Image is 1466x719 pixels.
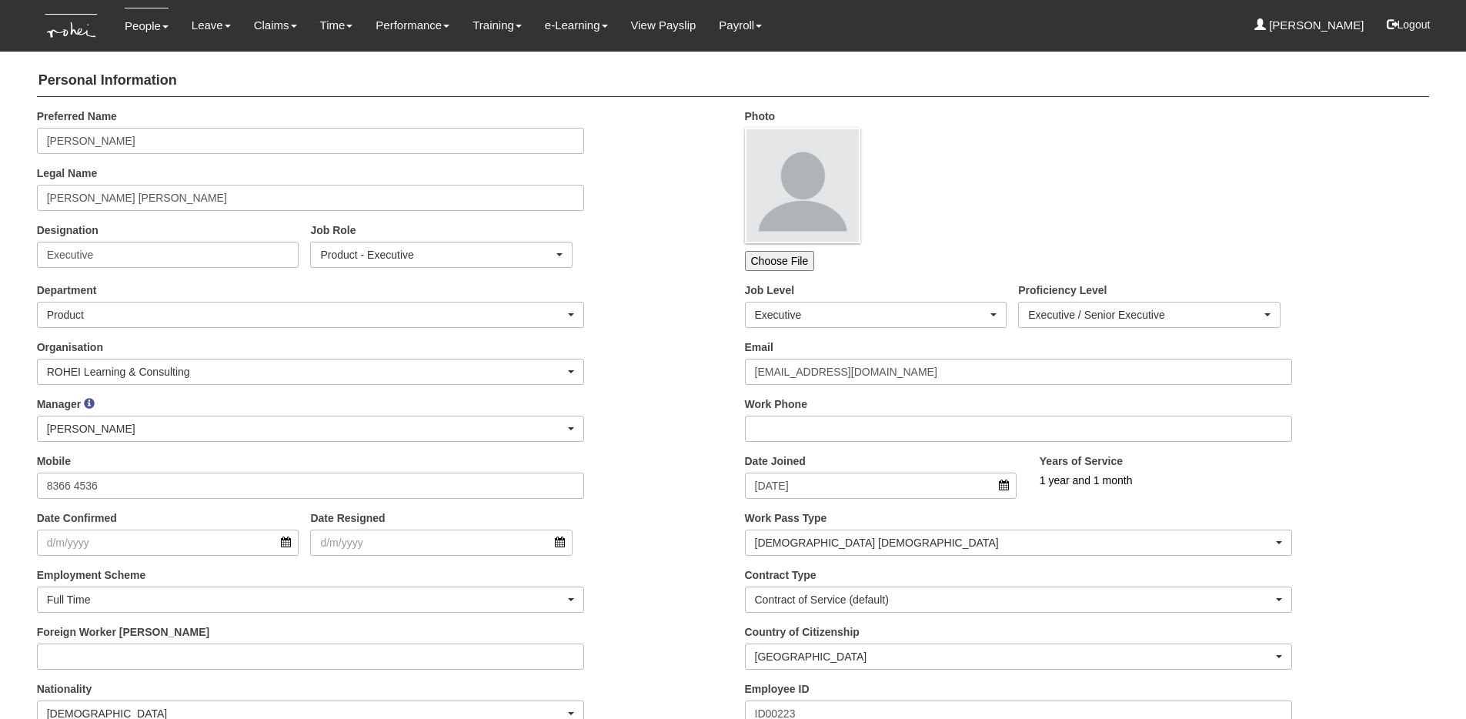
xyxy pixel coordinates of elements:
[37,510,117,526] label: Date Confirmed
[310,242,573,268] button: Product - Executive
[719,8,762,43] a: Payroll
[745,567,816,583] label: Contract Type
[745,530,1293,556] button: [DEMOGRAPHIC_DATA] [DEMOGRAPHIC_DATA]
[47,421,566,436] div: [PERSON_NAME]
[37,587,585,613] button: Full Time
[1376,6,1441,43] button: Logout
[473,8,522,43] a: Training
[192,8,231,43] a: Leave
[37,302,585,328] button: Product
[1040,473,1371,488] div: 1 year and 1 month
[745,128,860,243] img: profile.png
[745,624,860,640] label: Country of Citizenship
[125,8,169,44] a: People
[37,359,585,385] button: ROHEI Learning & Consulting
[1018,283,1107,298] label: Proficiency Level
[1254,8,1364,43] a: [PERSON_NAME]
[745,283,795,298] label: Job Level
[745,109,776,124] label: Photo
[310,530,573,556] input: d/m/yyyy
[755,649,1274,664] div: [GEOGRAPHIC_DATA]
[47,364,566,380] div: ROHEI Learning & Consulting
[37,567,146,583] label: Employment Scheme
[745,453,806,469] label: Date Joined
[745,473,1017,499] input: d/m/yyyy
[37,624,210,640] label: Foreign Worker [PERSON_NAME]
[37,530,299,556] input: d/m/yyyy
[47,592,566,607] div: Full Time
[1028,307,1261,323] div: Executive / Senior Executive
[745,587,1293,613] button: Contract of Service (default)
[37,65,1430,97] h4: Personal Information
[37,396,82,412] label: Manager
[745,644,1293,670] button: [GEOGRAPHIC_DATA]
[745,339,773,355] label: Email
[745,251,815,271] input: Choose File
[1018,302,1281,328] button: Executive / Senior Executive
[37,339,103,355] label: Organisation
[755,535,1274,550] div: [DEMOGRAPHIC_DATA] [DEMOGRAPHIC_DATA]
[37,681,92,697] label: Nationality
[320,8,353,43] a: Time
[745,681,810,697] label: Employee ID
[755,307,988,323] div: Executive
[37,109,117,124] label: Preferred Name
[745,396,807,412] label: Work Phone
[631,8,696,43] a: View Payslip
[254,8,297,43] a: Claims
[37,416,585,442] button: [PERSON_NAME]
[320,247,553,263] div: Product - Executive
[745,510,827,526] label: Work Pass Type
[545,8,608,43] a: e-Learning
[376,8,449,43] a: Performance
[37,283,97,298] label: Department
[47,307,566,323] div: Product
[310,510,385,526] label: Date Resigned
[37,453,71,469] label: Mobile
[755,592,1274,607] div: Contract of Service (default)
[1040,453,1123,469] label: Years of Service
[37,222,99,238] label: Designation
[310,222,356,238] label: Job Role
[745,302,1007,328] button: Executive
[37,166,98,181] label: Legal Name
